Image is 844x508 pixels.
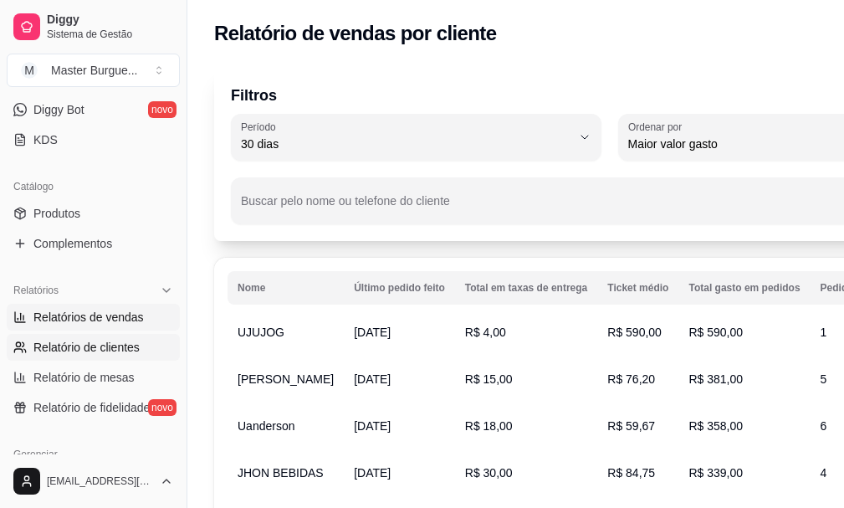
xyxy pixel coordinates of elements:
[228,271,344,305] th: Nome
[214,20,497,47] h2: Relatório de vendas por cliente
[354,466,391,480] span: [DATE]
[238,466,324,480] span: JHON BEBIDAS
[33,309,144,326] span: Relatórios de vendas
[465,466,513,480] span: R$ 30,00
[597,271,678,305] th: Ticket médio
[354,419,391,433] span: [DATE]
[607,466,655,480] span: R$ 84,75
[47,13,173,28] span: Diggy
[821,372,827,386] span: 5
[47,475,153,488] span: [EMAIL_ADDRESS][DOMAIN_NAME]
[607,326,662,339] span: R$ 590,00
[241,120,281,134] label: Período
[33,101,84,118] span: Diggy Bot
[33,205,80,222] span: Produtos
[51,62,138,79] div: Master Burgue ...
[7,461,180,501] button: [EMAIL_ADDRESS][DOMAIN_NAME]
[7,54,180,87] button: Select a team
[13,284,59,297] span: Relatórios
[688,466,743,480] span: R$ 339,00
[7,304,180,331] a: Relatórios de vendas
[354,372,391,386] span: [DATE]
[7,173,180,200] div: Catálogo
[344,271,455,305] th: Último pedido feito
[607,419,655,433] span: R$ 59,67
[7,96,180,123] a: Diggy Botnovo
[33,339,140,356] span: Relatório de clientes
[47,28,173,41] span: Sistema de Gestão
[7,334,180,361] a: Relatório de clientes
[238,372,334,386] span: [PERSON_NAME]
[465,372,513,386] span: R$ 15,00
[7,394,180,421] a: Relatório de fidelidadenovo
[354,326,391,339] span: [DATE]
[238,419,295,433] span: Uanderson
[821,326,827,339] span: 1
[688,326,743,339] span: R$ 590,00
[238,326,284,339] span: UJUJOG
[465,326,506,339] span: R$ 4,00
[33,399,150,416] span: Relatório de fidelidade
[821,419,827,433] span: 6
[21,62,38,79] span: M
[231,114,601,161] button: Período30 dias
[465,419,513,433] span: R$ 18,00
[7,7,180,47] a: DiggySistema de Gestão
[455,271,598,305] th: Total em taxas de entrega
[821,466,827,480] span: 4
[7,441,180,468] div: Gerenciar
[7,230,180,257] a: Complementos
[33,131,58,148] span: KDS
[33,235,112,252] span: Complementos
[628,120,688,134] label: Ordenar por
[7,364,180,391] a: Relatório de mesas
[607,372,655,386] span: R$ 76,20
[7,200,180,227] a: Produtos
[678,271,810,305] th: Total gasto em pedidos
[688,372,743,386] span: R$ 381,00
[241,136,571,152] span: 30 dias
[7,126,180,153] a: KDS
[33,369,135,386] span: Relatório de mesas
